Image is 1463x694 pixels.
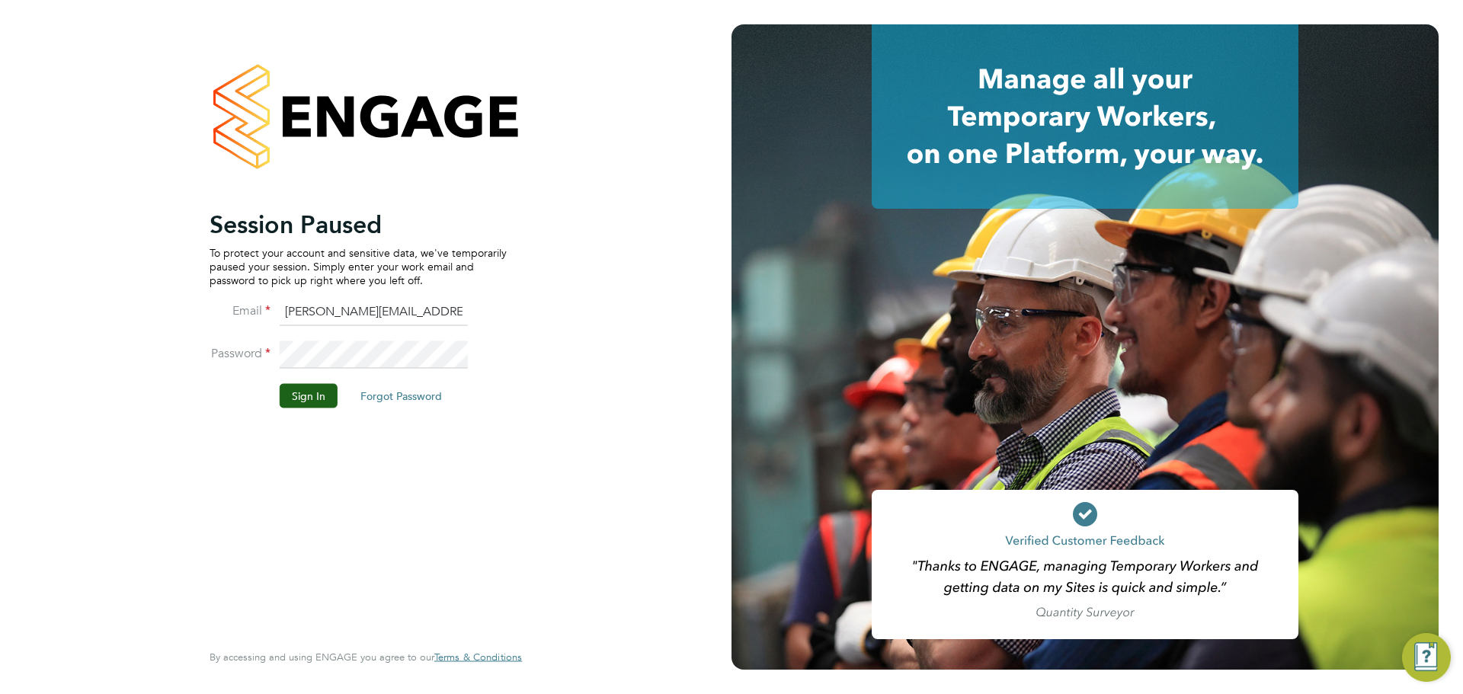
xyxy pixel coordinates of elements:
label: Email [210,302,271,318]
input: Enter your work email... [280,299,468,326]
label: Password [210,345,271,361]
h2: Session Paused [210,209,507,239]
button: Sign In [280,383,338,408]
button: Forgot Password [348,383,454,408]
span: Terms & Conditions [434,651,522,664]
p: To protect your account and sensitive data, we've temporarily paused your session. Simply enter y... [210,245,507,287]
a: Terms & Conditions [434,651,522,664]
span: By accessing and using ENGAGE you agree to our [210,651,522,664]
button: Engage Resource Center [1402,633,1451,682]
